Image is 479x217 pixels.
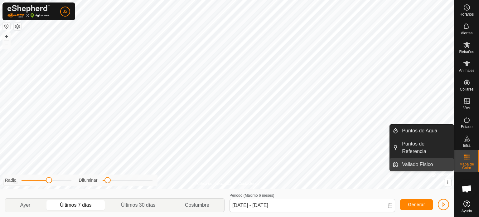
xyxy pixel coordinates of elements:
[7,5,50,18] img: Logo Gallagher
[408,202,425,207] span: Generar
[238,181,259,186] a: Contáctenos
[402,140,450,155] span: Puntos de Referencia
[20,201,31,209] span: Ayer
[60,201,91,209] span: Últimos 7 días
[3,33,10,40] button: +
[14,23,21,30] button: Capas del Mapa
[121,201,155,209] span: Últimos 30 días
[5,177,17,184] label: Radio
[63,8,68,15] span: J2
[461,125,472,129] span: Estado
[390,158,454,171] li: Vallado Físico
[398,125,454,137] a: Puntos de Agua
[447,180,448,185] span: i
[463,106,470,110] span: VVs
[3,22,10,30] button: Restablecer Mapa
[79,177,98,184] label: Difuminar
[444,179,451,186] button: i
[195,181,231,186] a: Política de Privacidad
[459,50,474,54] span: Rebaños
[398,138,454,158] a: Puntos de Referencia
[402,127,437,135] span: Puntos de Agua
[460,87,473,91] span: Collares
[462,209,472,213] span: Ayuda
[390,125,454,137] li: Puntos de Agua
[456,162,477,170] span: Mapa de Calor
[3,41,10,48] button: –
[454,198,479,215] a: Ayuda
[400,199,433,210] button: Generar
[230,193,274,198] label: Periodo (Máximo 6 meses)
[402,161,433,168] span: Vallado Físico
[459,69,474,72] span: Animales
[457,180,476,198] div: Chat abierto
[461,31,472,35] span: Alertas
[390,138,454,158] li: Puntos de Referencia
[185,201,209,209] span: Costumbre
[460,12,474,16] span: Horarios
[398,158,454,171] a: Vallado Físico
[463,144,470,147] span: Infra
